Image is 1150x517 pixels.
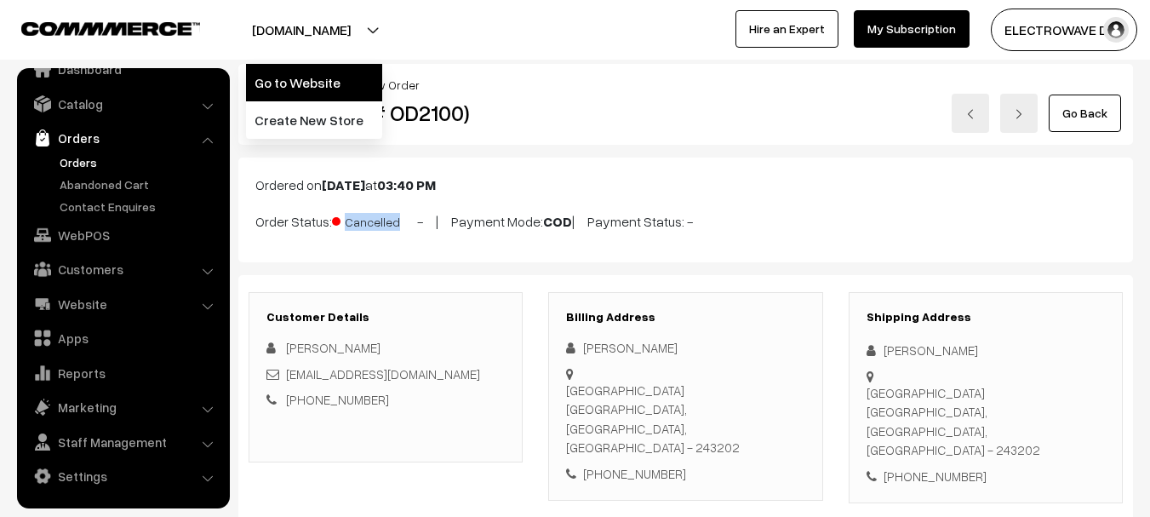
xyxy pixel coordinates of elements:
[250,100,524,126] h2: View Order (# OD2100)
[192,9,410,51] button: [DOMAIN_NAME]
[286,340,380,355] span: [PERSON_NAME]
[322,176,365,193] b: [DATE]
[21,323,224,353] a: Apps
[246,101,382,139] a: Create New Store
[854,10,970,48] a: My Subscription
[21,254,224,284] a: Customers
[286,366,480,382] a: [EMAIL_ADDRESS][DOMAIN_NAME]
[255,175,1116,195] p: Ordered on at
[566,310,804,325] h3: Billing Address
[359,78,420,92] span: View Order
[21,392,224,422] a: Marketing
[21,22,200,35] img: COMMMERCE
[255,209,1116,232] p: Order Status: - | Payment Mode: | Payment Status: -
[332,209,417,231] span: Cancelled
[21,89,224,119] a: Catalog
[1049,95,1121,132] a: Go Back
[21,17,170,37] a: COMMMERCE
[543,213,572,230] b: COD
[55,175,224,193] a: Abandoned Cart
[21,123,224,153] a: Orders
[21,461,224,491] a: Settings
[55,153,224,171] a: Orders
[266,310,505,325] h3: Customer Details
[286,392,389,407] a: [PHONE_NUMBER]
[21,427,224,457] a: Staff Management
[566,381,804,457] div: [GEOGRAPHIC_DATA] [GEOGRAPHIC_DATA], [GEOGRAPHIC_DATA], [GEOGRAPHIC_DATA] - 243202
[867,467,1105,486] div: [PHONE_NUMBER]
[377,176,436,193] b: 03:40 PM
[867,310,1105,325] h3: Shipping Address
[965,109,975,119] img: left-arrow.png
[55,198,224,215] a: Contact Enquires
[21,220,224,250] a: WebPOS
[21,54,224,84] a: Dashboard
[735,10,838,48] a: Hire an Expert
[246,64,382,101] a: Go to Website
[566,338,804,358] div: [PERSON_NAME]
[1103,17,1129,43] img: user
[867,341,1105,360] div: [PERSON_NAME]
[250,76,1121,94] div: / /
[1014,109,1024,119] img: right-arrow.png
[867,383,1105,460] div: [GEOGRAPHIC_DATA] [GEOGRAPHIC_DATA], [GEOGRAPHIC_DATA], [GEOGRAPHIC_DATA] - 243202
[566,464,804,484] div: [PHONE_NUMBER]
[21,358,224,388] a: Reports
[991,9,1137,51] button: ELECTROWAVE DE…
[21,289,224,319] a: Website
